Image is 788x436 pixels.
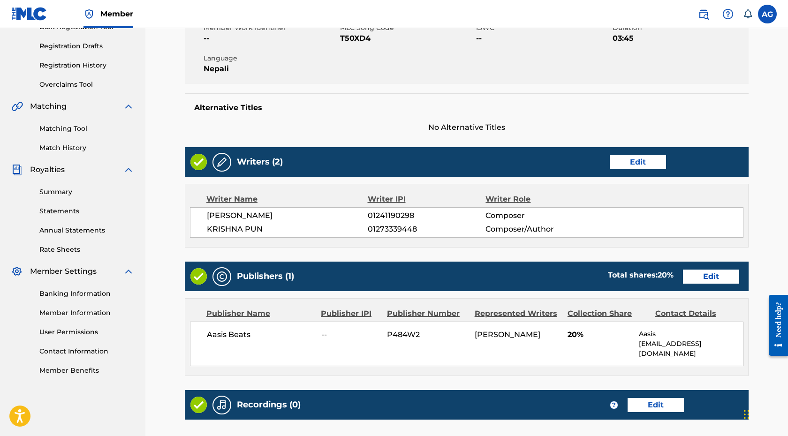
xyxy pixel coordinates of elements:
[123,101,134,112] img: expand
[613,33,747,44] span: 03:45
[39,124,134,134] a: Matching Tool
[628,398,684,412] a: Edit
[190,154,207,170] img: Valid
[655,308,736,319] div: Contact Details
[237,271,294,282] h5: Publishers (1)
[30,266,97,277] span: Member Settings
[368,224,485,235] span: 01273339448
[39,187,134,197] a: Summary
[485,194,593,205] div: Writer Role
[340,33,474,44] span: T50XD4
[476,33,610,44] span: --
[762,287,788,364] iframe: Resource Center
[194,103,739,113] h5: Alternative Titles
[204,33,338,44] span: --
[11,101,23,112] img: Matching
[204,53,338,63] span: Language
[237,399,301,410] h5: Recordings (0)
[485,224,593,235] span: Composer/Author
[190,397,207,413] img: Valid
[123,266,134,277] img: expand
[683,270,739,284] a: Edit
[387,308,468,319] div: Publisher Number
[11,266,23,277] img: Member Settings
[30,101,67,112] span: Matching
[11,164,23,175] img: Royalties
[207,329,314,340] span: Aasis Beats
[610,401,618,409] span: ?
[39,80,134,90] a: Overclaims Tool
[568,308,648,319] div: Collection Share
[485,210,593,221] span: Composer
[39,143,134,153] a: Match History
[190,268,207,285] img: Valid
[216,271,227,282] img: Publishers
[123,164,134,175] img: expand
[39,245,134,255] a: Rate Sheets
[39,327,134,337] a: User Permissions
[39,308,134,318] a: Member Information
[744,400,750,428] div: Drag
[207,210,368,221] span: [PERSON_NAME]
[39,60,134,70] a: Registration History
[83,8,95,20] img: Top Rightsholder
[39,346,134,356] a: Contact Information
[719,5,737,23] div: Help
[39,366,134,376] a: Member Benefits
[11,7,47,21] img: MLC Logo
[207,224,368,235] span: KRISHNA PUN
[639,339,743,359] p: [EMAIL_ADDRESS][DOMAIN_NAME]
[321,308,380,319] div: Publisher IPI
[39,289,134,299] a: Banking Information
[568,329,632,340] span: 20%
[610,155,666,169] a: Edit
[608,270,674,281] div: Total shares:
[204,63,338,75] span: Nepali
[475,308,561,319] div: Represented Writers
[743,9,752,19] div: Notifications
[39,206,134,216] a: Statements
[722,8,734,20] img: help
[758,5,777,23] div: User Menu
[368,194,486,205] div: Writer IPI
[216,399,227,411] img: Recordings
[206,194,368,205] div: Writer Name
[216,157,227,168] img: Writers
[39,41,134,51] a: Registration Drafts
[206,308,314,319] div: Publisher Name
[368,210,485,221] span: 01241190298
[185,122,749,133] span: No Alternative Titles
[694,5,713,23] a: Public Search
[639,329,743,339] p: Aasis
[39,226,134,235] a: Annual Statements
[237,157,283,167] h5: Writers (2)
[30,164,65,175] span: Royalties
[698,8,709,20] img: search
[658,271,674,279] span: 20 %
[387,329,467,340] span: P484W2
[100,8,133,19] span: Member
[321,329,380,340] span: --
[741,391,788,436] iframe: Chat Widget
[475,330,540,339] span: [PERSON_NAME]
